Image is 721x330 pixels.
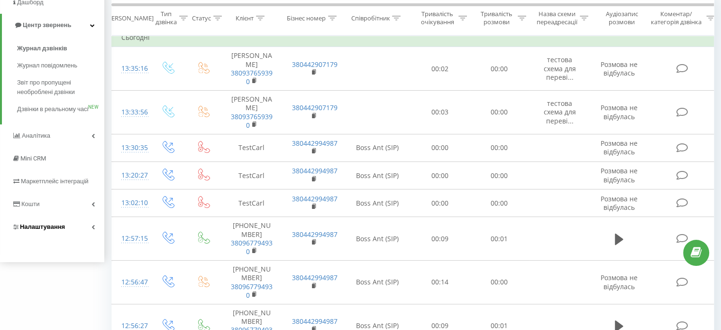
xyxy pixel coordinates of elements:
a: 380442994987 [292,166,338,175]
td: 00:00 [470,47,529,91]
div: 12:56:47 [121,273,140,292]
div: 13:02:10 [121,194,140,212]
td: 00:00 [470,189,529,217]
span: Mini CRM [20,155,46,162]
a: Центр звернень [2,14,104,37]
td: 00:00 [411,134,470,161]
td: [PERSON_NAME] [221,47,283,91]
td: 00:00 [411,162,470,189]
td: [PERSON_NAME] [221,91,283,134]
td: TestCarl [221,162,283,189]
td: Boss Ant (SIP) [344,261,411,304]
span: Звіт про пропущені необроблені дзвінки [17,78,100,97]
a: 380967794930 [231,238,273,256]
div: Коментар/категорія дзвінка [648,10,704,26]
span: Розмова не відбулась [601,166,638,184]
span: Розмова не відбулась [601,139,638,156]
a: 380442994987 [292,230,338,239]
div: 13:33:56 [121,103,140,122]
div: Бізнес номер [287,14,326,22]
a: Дзвінки в реальному часіNEW [17,101,104,118]
span: Розмова не відбулась [601,273,638,291]
td: [PHONE_NUMBER] [221,261,283,304]
span: тестова схема для переві... [544,99,576,125]
td: Boss Ant (SIP) [344,189,411,217]
td: 00:00 [411,189,470,217]
span: Дзвінки в реальному часі [17,104,88,114]
span: Журнал повідомлень [17,61,77,70]
a: 380442994987 [292,194,338,203]
div: Тривалість розмови [478,10,515,26]
div: [PERSON_NAME] [106,14,154,22]
a: 380937659390 [231,112,273,130]
div: Клієнт [236,14,254,22]
span: Журнал дзвінків [17,44,67,53]
td: 00:00 [470,261,529,304]
a: Журнал дзвінків [17,40,104,57]
td: Сьогодні [112,28,719,47]
a: 380442994987 [292,317,338,326]
td: [PHONE_NUMBER] [221,217,283,261]
td: Boss Ant (SIP) [344,162,411,189]
a: Журнал повідомлень [17,57,104,74]
td: 00:00 [470,91,529,134]
td: 00:02 [411,47,470,91]
span: Розмова не відбулась [601,103,638,121]
td: 00:14 [411,261,470,304]
div: Співробітник [351,14,390,22]
span: Аналiтика [22,132,50,139]
span: Розмова не відбулась [601,194,638,212]
div: 13:20:27 [121,166,140,185]
span: Налаштування [20,223,65,230]
a: 380967794930 [231,282,273,300]
a: 380442907179 [292,103,338,112]
div: 13:30:35 [121,139,140,157]
td: 00:01 [470,217,529,261]
span: Центр звернень [23,21,71,28]
td: 00:09 [411,217,470,261]
span: тестова схема для переві... [544,55,576,81]
div: Назва схеми переадресації [537,10,577,26]
span: Маркетплейс інтеграцій [21,178,89,185]
span: Розмова не відбулась [601,60,638,77]
a: 380937659390 [231,68,273,86]
div: 12:57:15 [121,229,140,248]
a: 380442907179 [292,60,338,69]
span: Кошти [21,200,39,207]
td: 00:03 [411,91,470,134]
a: Звіт про пропущені необроблені дзвінки [17,74,104,101]
div: Аудіозапис розмови [599,10,645,26]
div: Тип дзвінка [155,10,177,26]
a: 380442994987 [292,273,338,282]
td: 00:00 [470,162,529,189]
div: Статус [192,14,211,22]
td: Boss Ant (SIP) [344,134,411,161]
td: TestCarl [221,189,283,217]
a: 380442994987 [292,139,338,148]
div: 13:35:16 [121,59,140,78]
td: Boss Ant (SIP) [344,217,411,261]
td: TestCarl [221,134,283,161]
div: Тривалість очікування [419,10,456,26]
td: 00:00 [470,134,529,161]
